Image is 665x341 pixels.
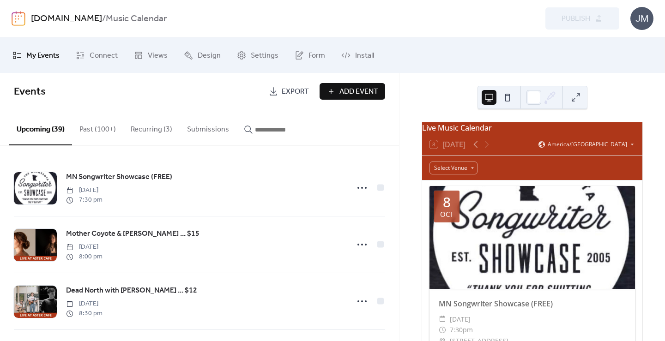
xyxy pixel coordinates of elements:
[14,82,46,102] span: Events
[127,41,175,69] a: Views
[198,48,221,63] span: Design
[439,299,553,309] a: MN Songwriter Showcase (FREE)
[66,285,197,297] a: Dead North with [PERSON_NAME] ... $12
[66,299,103,309] span: [DATE]
[66,242,103,252] span: [DATE]
[180,110,236,144] button: Submissions
[66,228,199,239] span: Mother Coyote & [PERSON_NAME] ... $15
[66,195,103,205] span: 7:30 pm
[66,185,103,195] span: [DATE]
[548,142,627,147] span: America/[GEOGRAPHIC_DATA]
[123,110,180,144] button: Recurring (3)
[106,10,167,28] b: Music Calendar
[9,110,72,145] button: Upcoming (39)
[12,11,25,26] img: logo
[422,122,642,133] div: Live Music Calendar
[439,324,446,335] div: ​
[308,48,325,63] span: Form
[262,83,316,100] a: Export
[443,195,451,209] div: 8
[6,41,66,69] a: My Events
[355,48,374,63] span: Install
[439,314,446,325] div: ​
[90,48,118,63] span: Connect
[450,324,473,335] span: 7:30pm
[72,110,123,144] button: Past (100+)
[282,86,309,97] span: Export
[66,252,103,262] span: 8:00 pm
[251,48,278,63] span: Settings
[440,211,453,218] div: Oct
[66,172,172,183] span: MN Songwriter Showcase (FREE)
[148,48,168,63] span: Views
[339,86,378,97] span: Add Event
[320,83,385,100] button: Add Event
[630,7,653,30] div: JM
[26,48,60,63] span: My Events
[66,228,199,240] a: Mother Coyote & [PERSON_NAME] ... $15
[288,41,332,69] a: Form
[230,41,285,69] a: Settings
[31,10,102,28] a: [DOMAIN_NAME]
[66,171,172,183] a: MN Songwriter Showcase (FREE)
[450,314,471,325] span: [DATE]
[102,10,106,28] b: /
[177,41,228,69] a: Design
[66,285,197,296] span: Dead North with [PERSON_NAME] ... $12
[334,41,381,69] a: Install
[66,309,103,318] span: 8:30 pm
[69,41,125,69] a: Connect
